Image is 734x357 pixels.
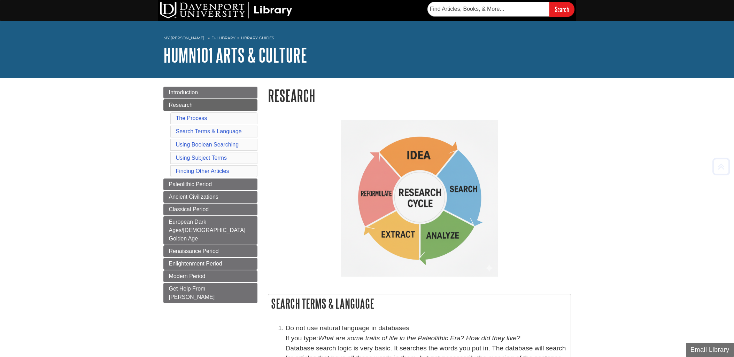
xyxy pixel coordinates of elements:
h1: Research [268,87,571,104]
a: Using Subject Terms [176,155,227,161]
a: Search Terms & Language [176,128,242,134]
a: Renaissance Period [163,245,257,257]
span: Paleolithic Period [169,181,212,187]
span: European Dark Ages/[DEMOGRAPHIC_DATA] Golden Age [169,219,246,241]
a: DU Library [211,35,235,40]
span: Introduction [169,89,198,95]
a: Using Boolean Searching [176,142,239,148]
a: My [PERSON_NAME] [163,35,204,41]
div: Guide Page Menu [163,87,257,303]
a: Finding Other Articles [176,168,229,174]
a: HUMN101 Arts & Culture [163,44,307,66]
a: Paleolithic Period [163,178,257,190]
a: Enlightenment Period [163,258,257,270]
a: Get Help From [PERSON_NAME] [163,283,257,303]
img: DU Library [160,2,292,18]
a: Introduction [163,87,257,98]
button: Email Library [686,343,734,357]
a: The Process [176,115,207,121]
span: Research [169,102,193,108]
span: Classical Period [169,206,209,212]
span: Get Help From [PERSON_NAME] [169,286,215,300]
a: Research [163,99,257,111]
a: Modern Period [163,270,257,282]
a: Ancient Civilizations [163,191,257,203]
a: Library Guides [241,35,274,40]
input: Search [549,2,574,17]
em: What are some traits of life in the Paleolithic Era? How did they live? [318,334,520,342]
span: Ancient Civilizations [169,194,218,200]
span: Renaissance Period [169,248,219,254]
a: European Dark Ages/[DEMOGRAPHIC_DATA] Golden Age [163,216,257,245]
form: Searches DU Library's articles, books, and more [427,2,574,17]
h2: Search Terms & Language [268,294,571,313]
span: Modern Period [169,273,206,279]
a: Back to Top [710,162,732,171]
span: Enlightenment Period [169,261,222,267]
input: Find Articles, Books, & More... [427,2,549,16]
nav: breadcrumb [163,33,571,45]
a: Classical Period [163,204,257,215]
